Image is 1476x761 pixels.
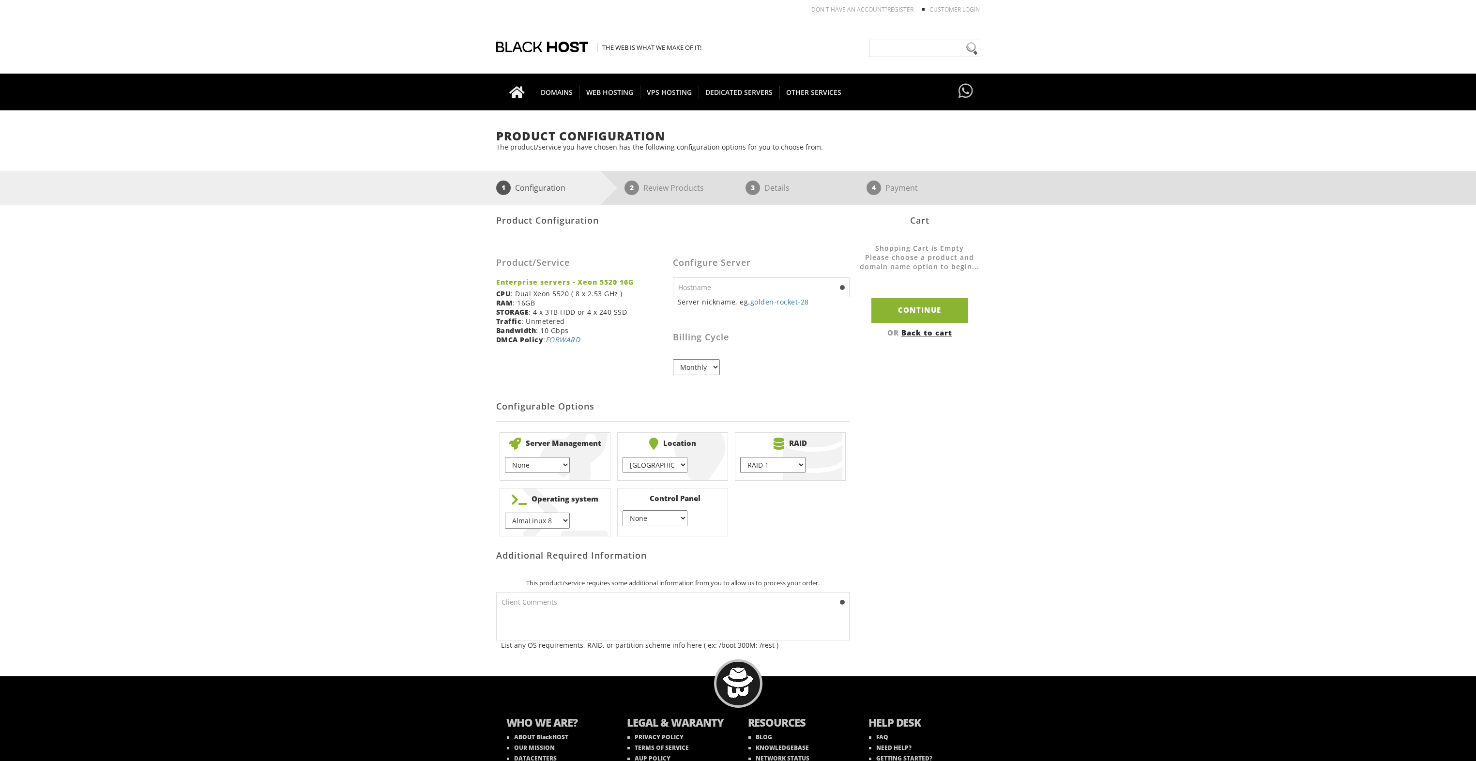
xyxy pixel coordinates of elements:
span: 2 [624,181,639,195]
p: This product/service requires some additional information from you to allow us to process your or... [496,578,850,587]
p: Review Products [643,181,704,195]
a: NEED HELP? [869,744,912,752]
p: Configuration [515,181,565,195]
a: DOMAINS [534,74,580,110]
span: DOMAINS [534,86,580,99]
b: Location [623,438,723,450]
select: } } } [505,457,570,473]
span: 3 [746,181,760,195]
a: ABOUT BlackHOST [507,733,568,741]
div: Additional Required Information [496,540,850,571]
b: RAID [740,438,840,450]
small: List any OS requirements, RAID, or partition scheme info here ( ex: /boot 300M; /rest ) [501,640,850,650]
a: PRIVACY POLICY [627,733,684,741]
strong: Enterprise servers - Xeon 5520 16G [496,277,666,287]
a: REGISTER [887,5,913,14]
a: OUR MISSION [507,744,555,752]
h3: Product/Service [496,258,666,268]
b: CPU [496,289,511,298]
a: Go to homepage [500,74,534,110]
b: Bandwidth [496,326,536,335]
select: } } } } [623,510,687,526]
b: LEGAL & WARANTY [627,715,729,732]
img: BlackHOST mascont, Blacky. [723,668,753,698]
a: DEDICATED SERVERS [699,74,780,110]
p: The product/service you have chosen has the following configuration options for you to choose from. [496,142,980,152]
a: BLOG [748,733,772,741]
input: Continue [871,298,968,322]
li: Shopping Cart is Empty Please choose a product and domain name option to begin... [859,244,980,281]
input: Need help? [869,40,980,57]
span: 4 [867,181,881,195]
span: WEB HOSTING [579,86,640,99]
b: RAM [496,298,513,307]
div: Product Configuration [496,205,850,236]
a: FORWARD [546,335,580,344]
span: VPS HOSTING [640,86,699,99]
div: : Dual Xeon 5520 ( 8 x 2.53 GHz ) : 16GB : 4 x 3TB HDD or 4 x 240 SSD : Unmetered : 10 Gbps : [496,244,673,351]
a: TERMS OF SERVICE [627,744,689,752]
small: Server nickname, eg. [678,297,850,306]
a: VPS HOSTING [640,74,699,110]
b: RESOURCES [748,715,850,732]
a: golden-rocket-28 [750,297,809,306]
b: Control Panel [623,493,723,503]
b: Operating system [505,493,605,505]
a: WEB HOSTING [579,74,640,110]
select: } } } [740,457,805,473]
a: Have questions? [956,74,975,109]
b: HELP DESK [868,715,970,732]
span: DEDICATED SERVERS [699,86,780,99]
span: The Web is what we make of it! [597,43,701,52]
b: Traffic [496,317,522,326]
li: Don't have an account? [797,5,913,14]
b: DMCA Policy [496,335,544,344]
select: } } } } } [623,457,687,473]
h2: Configurable Options [496,392,850,422]
a: FAQ [869,733,888,741]
select: } } } } } } } } } } } } } } } } } } } } } [505,513,570,529]
span: OTHER SERVICES [779,86,848,99]
span: 1 [496,181,511,195]
a: KNOWLEDGEBASE [748,744,809,752]
input: Hostname [673,277,850,297]
a: OTHER SERVICES [779,74,848,110]
b: STORAGE [496,307,529,317]
div: Cart [859,205,980,236]
a: Back to cart [901,328,952,337]
h1: Product Configuration [496,130,980,142]
div: OR [859,328,980,337]
a: Customer Login [929,5,980,14]
b: Server Management [505,438,605,450]
i: All abuse reports are forwarded [546,335,580,344]
p: Details [764,181,790,195]
b: WHO WE ARE? [506,715,608,732]
h3: Configure Server [673,258,850,268]
p: Payment [885,181,918,195]
h3: Billing Cycle [673,333,850,342]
